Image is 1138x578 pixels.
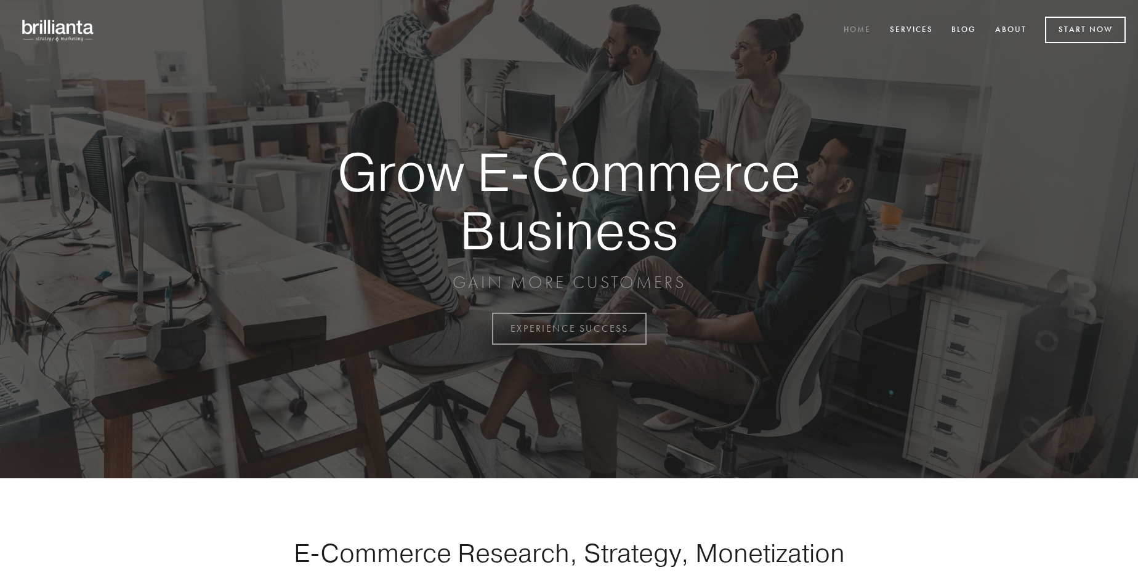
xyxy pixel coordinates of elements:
a: About [987,20,1035,41]
strong: Grow E-Commerce Business [294,143,844,259]
a: Home [836,20,879,41]
a: Start Now [1045,17,1126,43]
p: GAIN MORE CUSTOMERS [294,271,844,294]
img: brillianta - research, strategy, marketing [12,12,105,48]
h1: E-Commerce Research, Strategy, Monetization [255,537,883,568]
a: Services [882,20,941,41]
a: EXPERIENCE SUCCESS [492,313,647,345]
a: Blog [943,20,984,41]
